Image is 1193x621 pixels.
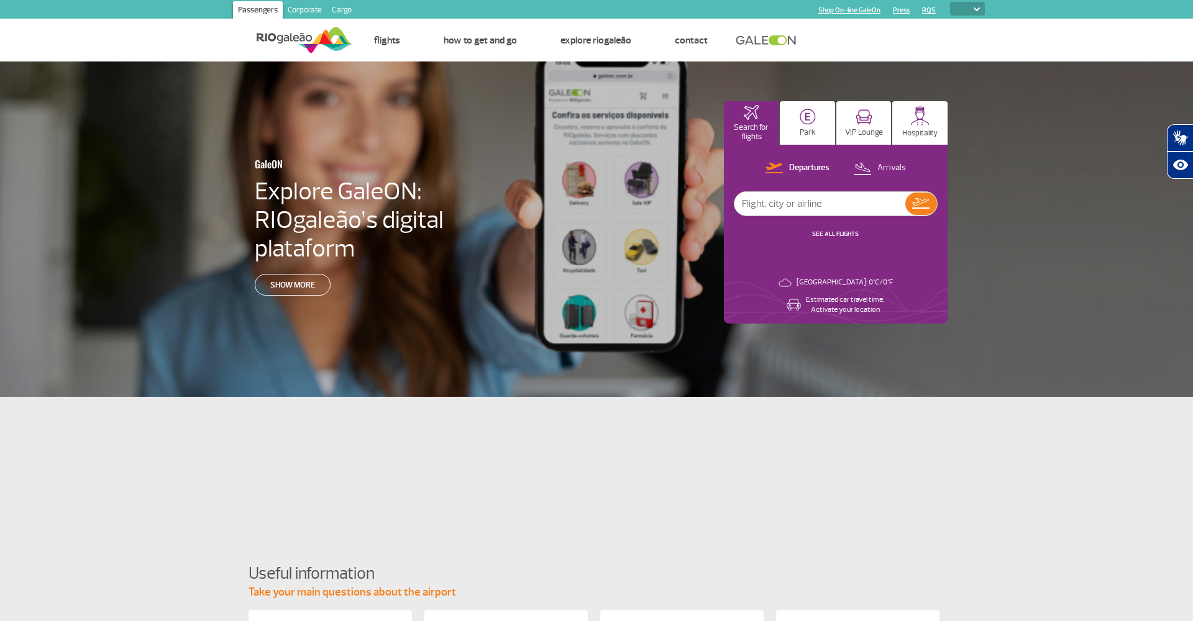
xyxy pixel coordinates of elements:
h4: Explore GaleON: RIOgaleão’s digital plataform [255,177,523,263]
h4: Useful information [249,562,944,585]
a: Flights [374,34,400,47]
p: Search for flights [730,123,773,142]
a: Contact [675,34,708,47]
a: SEE ALL FLIGHTS [812,230,859,238]
img: carParkingHome.svg [800,109,816,125]
p: VIP Lounge [845,128,883,137]
a: Corporate [283,1,327,21]
img: vipRoom.svg [856,109,872,125]
button: Abrir recursos assistivos. [1167,152,1193,179]
p: Departures [789,162,830,174]
h3: GaleON [255,151,462,177]
p: Estimated car travel time: Activate your location [806,295,884,315]
img: airplaneHomeActive.svg [744,105,759,120]
div: Plugin de acessibilidade da Hand Talk. [1167,124,1193,179]
a: Explore RIOgaleão [560,34,631,47]
button: Arrivals [850,160,910,176]
button: Abrir tradutor de língua de sinais. [1167,124,1193,152]
p: Arrivals [877,162,906,174]
a: RQS [922,6,936,14]
button: Departures [762,160,833,176]
a: Show more [255,274,331,296]
a: Shop On-line GaleOn [818,6,880,14]
button: VIP Lounge [836,101,892,145]
input: Flight, city or airline [734,192,905,215]
a: Cargo [327,1,357,21]
p: Hospitality [902,129,938,138]
p: [GEOGRAPHIC_DATA]: 0°C/0°F [797,278,893,288]
button: Park [780,101,835,145]
a: Press [893,6,910,14]
button: Search for flights [724,101,779,145]
p: Take your main questions about the airport [249,585,944,600]
a: Passengers [233,1,283,21]
a: How to get and go [444,34,517,47]
button: SEE ALL FLIGHTS [808,229,862,239]
p: Park [800,128,816,137]
button: Hospitality [892,101,948,145]
img: hospitality.svg [910,106,930,125]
